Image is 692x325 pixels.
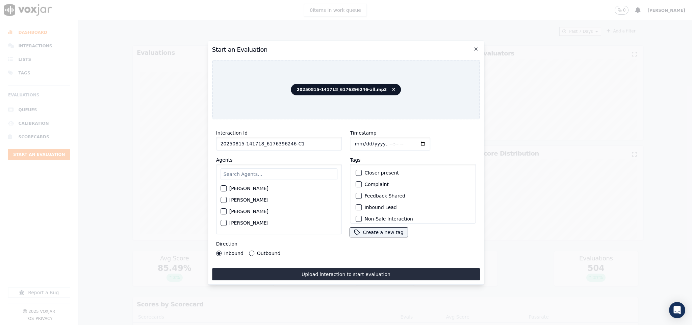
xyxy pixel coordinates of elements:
label: Tags [350,157,361,163]
label: [PERSON_NAME] [229,220,268,225]
label: Timestamp [350,130,377,136]
span: 20250815-141718_6176396246-all.mp3 [291,84,401,95]
div: Open Intercom Messenger [669,302,685,318]
input: Search Agents... [221,168,338,180]
input: reference id, file name, etc [216,137,342,150]
label: Feedback Shared [365,193,405,198]
label: Direction [216,241,237,247]
label: Inbound [224,251,244,256]
label: [PERSON_NAME] [229,186,268,191]
label: Inbound Lead [365,205,397,210]
button: Upload interaction to start evaluation [212,268,480,280]
label: [PERSON_NAME] [229,209,268,214]
label: Agents [216,157,233,163]
label: Complaint [365,182,389,187]
h2: Start an Evaluation [212,45,480,54]
label: [PERSON_NAME] [229,198,268,202]
label: Non-Sale Interaction [365,216,413,221]
label: Interaction Id [216,130,248,136]
label: Outbound [257,251,280,256]
button: Create a new tag [350,228,408,237]
label: Closer present [365,170,399,175]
